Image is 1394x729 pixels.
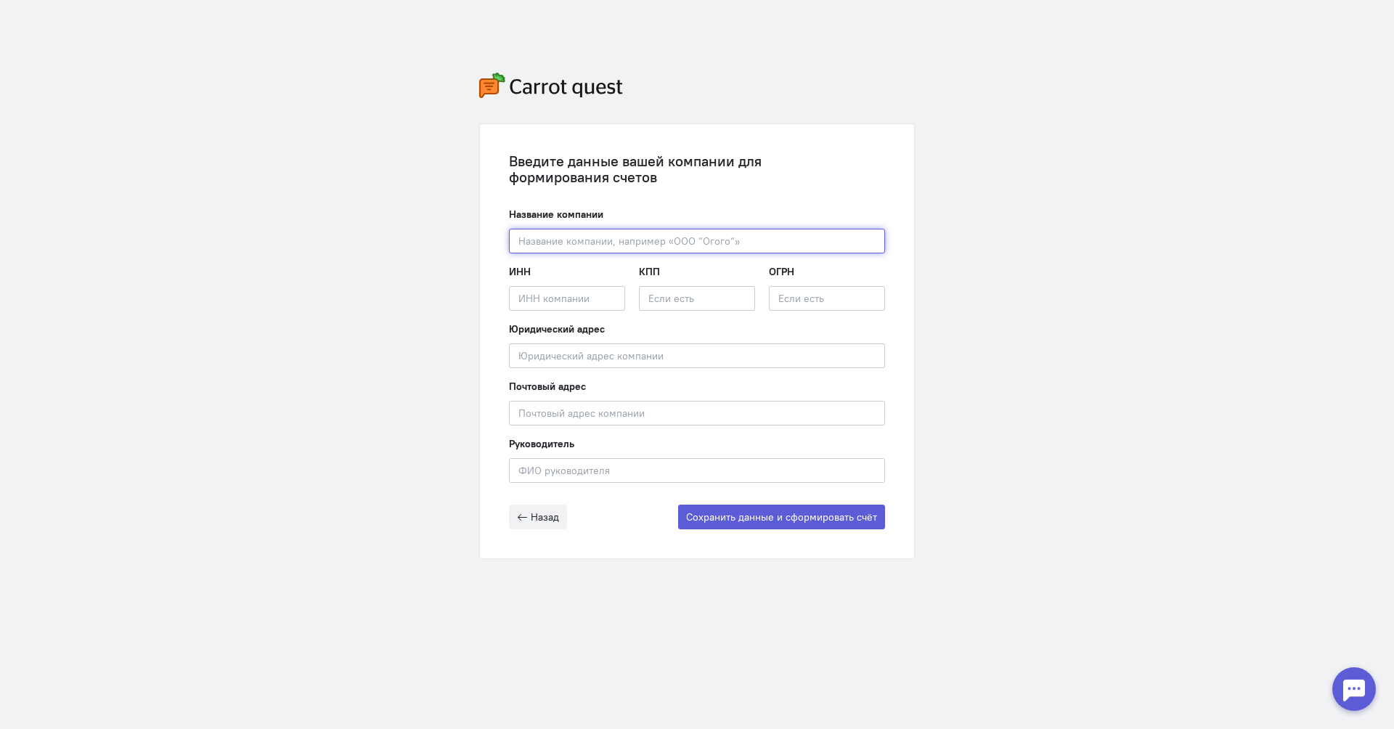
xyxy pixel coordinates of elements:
[509,207,603,221] label: Название компании
[509,458,885,483] input: ФИО руководителя
[509,343,885,368] input: Юридический адрес компании
[509,286,625,311] input: ИНН компании
[509,505,567,529] button: Назад
[531,510,559,524] span: Назад
[509,153,885,185] div: Введите данные вашей компании для формирования счетов
[509,229,885,253] input: Название компании, например «ООО “Огого“»
[509,401,885,425] input: Почтовый адрес компании
[509,436,574,451] label: Руководитель
[639,286,755,311] input: Если есть
[509,379,586,394] label: Почтовый адрес
[678,505,885,529] button: Сохранить данные и сформировать счёт
[769,286,885,311] input: Если есть
[509,264,531,279] label: ИНН
[769,264,794,279] label: ОГРН
[509,322,605,336] label: Юридический адрес
[639,264,660,279] label: КПП
[479,73,623,98] img: carrot-quest-logo.svg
